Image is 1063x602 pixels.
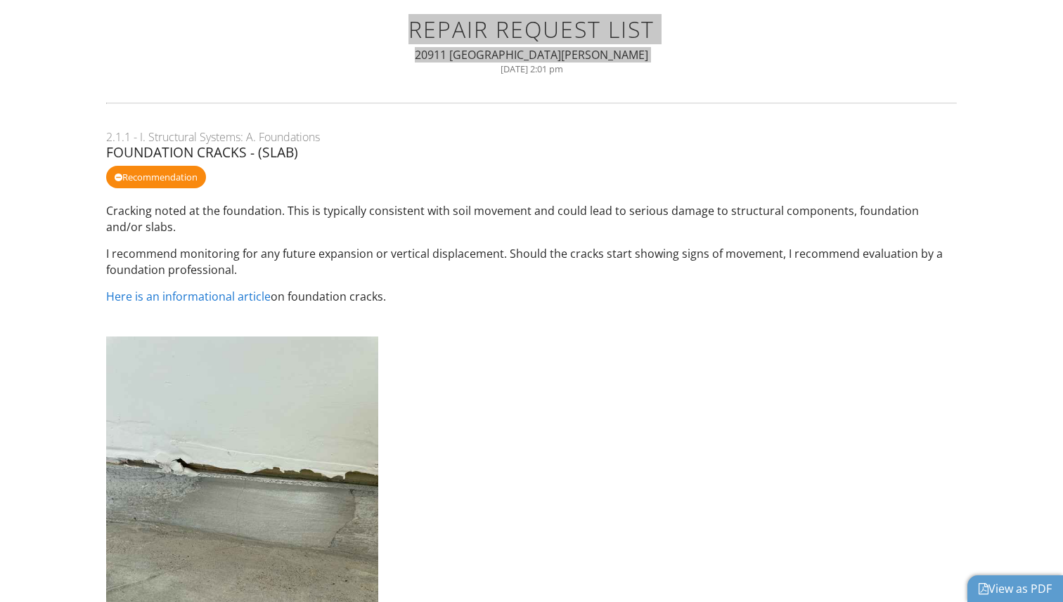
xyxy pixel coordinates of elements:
div: Recommendation [106,166,206,188]
div: 2.1.1 - I. Structural Systems: A. Foundations [106,129,957,145]
div: [DATE] 2:01 pm [123,63,940,74]
p: Cracking noted at the foundation. This is typically consistent with soil movement and could lead ... [106,203,957,235]
a: Here is an informational article [106,289,271,304]
div: 20911 [GEOGRAPHIC_DATA][PERSON_NAME] [123,47,940,63]
p: I recommend monitoring for any future expansion or vertical displacement. Should the cracks start... [106,246,957,277]
div: Foundation Cracks - (Slab) [106,145,957,160]
h1: Repair Request List [123,17,940,41]
a: View as PDF [979,581,1052,596]
p: on foundation cracks. [106,289,957,304]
